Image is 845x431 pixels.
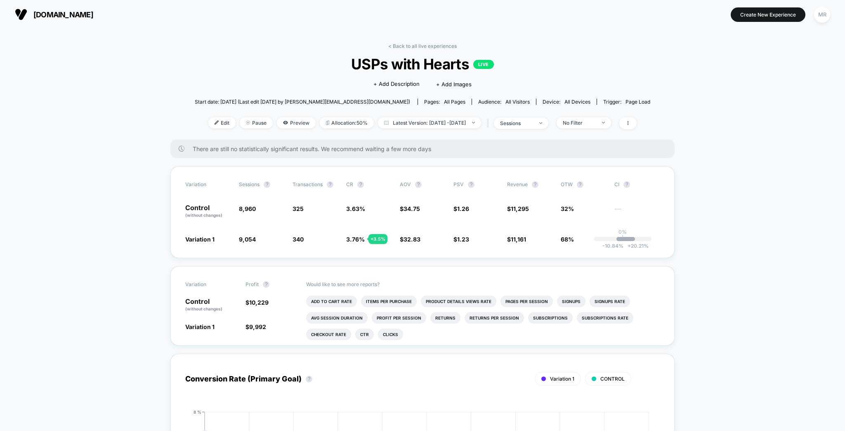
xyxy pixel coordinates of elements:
[368,234,387,244] div: + 3.5 %
[193,145,658,152] span: There are still no statistically significant results. We recommend waiting a few more days
[457,236,469,243] span: 1.23
[239,181,260,187] span: Sessions
[557,296,585,307] li: Signups
[361,296,417,307] li: Items Per Purchase
[400,236,420,243] span: $
[577,312,633,324] li: Subscriptions Rate
[249,323,266,330] span: 9,992
[453,181,464,187] span: PSV
[473,60,494,69] p: LIVE
[603,99,650,105] div: Trigger:
[346,236,365,243] span: 3.76 %
[384,121,389,125] img: calendar
[511,236,526,243] span: 11,161
[246,121,250,125] img: end
[561,181,606,188] span: OTW
[185,213,222,218] span: (without changes)
[346,181,353,187] span: CR
[245,323,266,330] span: $
[436,81,472,88] span: + Add Images
[185,306,222,311] span: (without changes)
[590,296,630,307] li: Signups Rate
[239,205,256,212] span: 8,960
[415,181,422,188] button: ?
[346,205,365,212] span: 3.63 %
[306,376,312,382] button: ?
[814,7,830,23] div: MR
[602,243,623,249] span: -10.84 %
[536,99,597,105] span: Device:
[563,120,596,126] div: No Filter
[622,235,623,241] p: |
[628,243,631,249] span: +
[15,8,27,21] img: Visually logo
[478,99,530,105] div: Audience:
[507,236,526,243] span: $
[378,329,403,340] li: Clicks
[277,117,316,128] span: Preview
[472,122,475,123] img: end
[249,299,269,306] span: 10,229
[326,121,329,125] img: rebalance
[372,312,426,324] li: Profit Per Session
[507,181,528,187] span: Revenue
[12,8,96,21] button: [DOMAIN_NAME]
[293,236,304,243] span: 340
[812,6,833,23] button: MR
[378,117,481,128] span: Latest Version: [DATE] - [DATE]
[564,99,590,105] span: all devices
[263,281,269,288] button: ?
[373,80,420,88] span: + Add Description
[185,281,231,288] span: Variation
[217,55,627,73] span: USPs with Hearts
[306,296,357,307] li: Add To Cart Rate
[577,181,583,188] button: ?
[185,298,237,312] p: Control
[33,10,93,19] span: [DOMAIN_NAME]
[185,181,231,188] span: Variation
[485,117,494,129] span: |
[430,312,460,324] li: Returns
[511,205,529,212] span: 11,295
[404,236,420,243] span: 32.83
[306,312,368,324] li: Avg Session Duration
[185,323,215,330] span: Variation 1
[388,43,457,49] a: < Back to all live experiences
[453,236,469,243] span: $
[561,236,574,243] span: 68%
[400,181,411,187] span: AOV
[618,229,627,235] p: 0%
[465,312,524,324] li: Returns Per Session
[453,205,469,212] span: $
[507,205,529,212] span: $
[550,376,574,382] span: Variation 1
[194,410,201,414] tspan: 8 %
[355,329,374,340] li: Ctr
[185,236,215,243] span: Variation 1
[602,122,605,123] img: end
[468,181,474,188] button: ?
[293,181,323,187] span: Transactions
[306,281,660,287] p: Would like to see more reports?
[195,99,410,105] span: Start date: [DATE] (Last edit [DATE] by [PERSON_NAME][EMAIL_ADDRESS][DOMAIN_NAME])
[245,299,269,306] span: $
[539,122,542,124] img: end
[245,281,259,287] span: Profit
[731,7,805,22] button: Create New Experience
[528,312,573,324] li: Subscriptions
[600,376,625,382] span: CONTROL
[400,205,420,212] span: $
[320,117,374,128] span: Allocation: 50%
[500,296,553,307] li: Pages Per Session
[561,205,574,212] span: 32%
[625,99,650,105] span: Page Load
[357,181,364,188] button: ?
[293,205,304,212] span: 325
[240,117,273,128] span: Pause
[185,204,231,218] p: Control
[505,99,530,105] span: All Visitors
[208,117,236,128] span: Edit
[215,121,219,125] img: edit
[614,181,660,188] span: CI
[327,181,333,188] button: ?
